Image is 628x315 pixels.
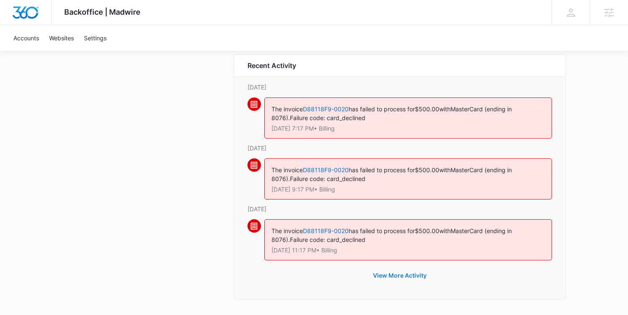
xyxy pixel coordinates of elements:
a: D88118F9-0020 [303,105,349,113]
span: with [439,227,451,234]
a: Accounts [8,25,44,51]
p: [DATE] 11:17 PM • Billing [271,247,545,253]
button: View More Activity [365,265,435,286]
span: has failed to process for [349,166,415,173]
a: Settings [79,25,112,51]
span: Failure code: card_declined [290,175,365,182]
span: with [439,105,451,113]
span: $500.00 [415,105,439,113]
span: has failed to process for [349,105,415,113]
span: with [439,166,451,173]
p: [DATE] 9:17 PM • Billing [271,186,545,192]
p: [DATE] [248,144,552,152]
a: Websites [44,25,79,51]
p: [DATE] 7:17 PM • Billing [271,126,545,131]
a: D88118F9-0020 [303,227,349,234]
p: [DATE] [248,205,552,213]
p: [DATE] [248,83,552,92]
span: Backoffice | Madwire [64,8,141,16]
span: The invoice [271,105,303,113]
span: Failure code: card_declined [290,236,365,243]
span: has failed to process for [349,227,415,234]
span: The invoice [271,227,303,234]
span: $500.00 [415,166,439,173]
span: $500.00 [415,227,439,234]
span: Failure code: card_declined [290,114,365,121]
a: D88118F9-0020 [303,166,349,173]
span: The invoice [271,166,303,173]
h6: Recent Activity [248,60,296,71]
